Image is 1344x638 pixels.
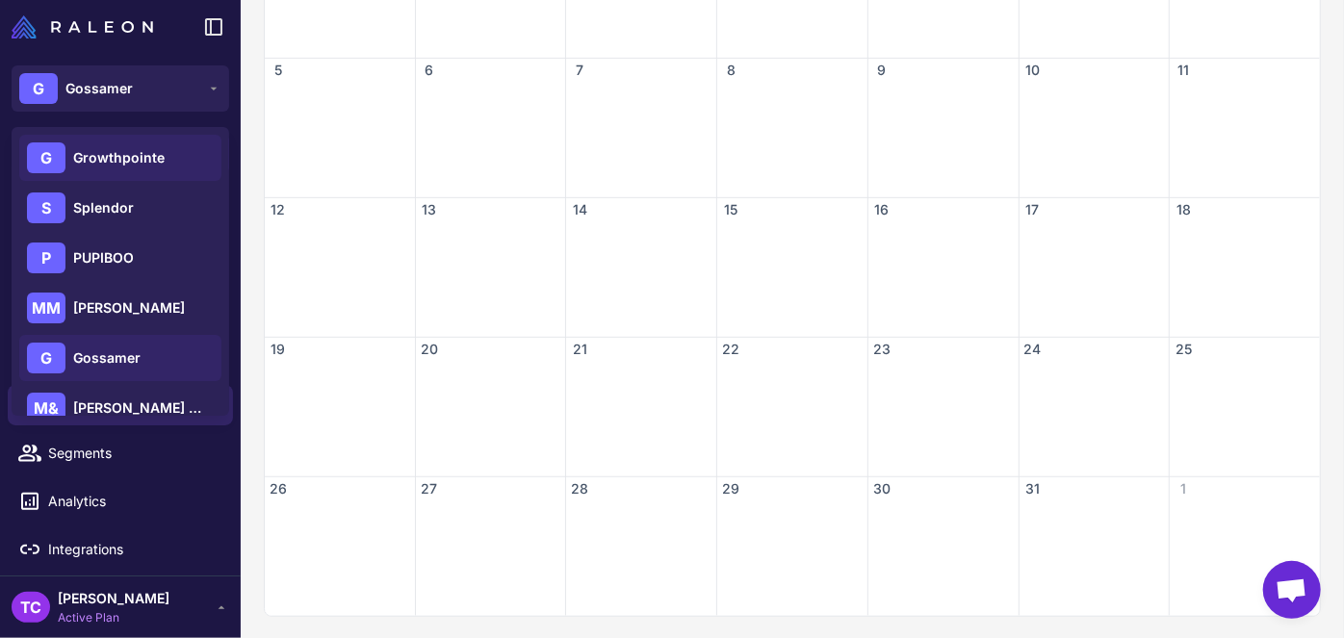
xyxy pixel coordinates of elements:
[73,297,185,319] span: [PERSON_NAME]
[48,443,218,464] span: Segments
[12,65,229,112] button: GGossamer
[872,200,892,219] span: 16
[12,15,161,38] a: Raleon Logo
[27,192,65,223] div: S
[721,479,740,498] span: 29
[269,200,288,219] span: 12
[8,192,233,233] a: Chats
[872,479,892,498] span: 30
[1174,479,1193,498] span: 1
[420,61,439,80] span: 6
[721,340,740,359] span: 22
[721,61,740,80] span: 8
[570,61,589,80] span: 7
[48,491,218,512] span: Analytics
[872,340,892,359] span: 23
[73,247,134,268] span: PUPIBOO
[8,433,233,473] a: Segments
[420,340,439,359] span: 20
[73,347,141,369] span: Gossamer
[27,142,65,173] div: G
[1263,561,1321,619] div: Open chat
[73,197,134,218] span: Splendor
[8,289,233,329] a: Brief Design
[8,337,233,377] a: Campaigns
[65,78,133,99] span: Gossamer
[27,293,65,323] div: MM
[1023,61,1043,80] span: 10
[269,479,288,498] span: 26
[420,479,439,498] span: 27
[1023,479,1043,498] span: 31
[872,61,892,80] span: 9
[58,588,169,609] span: [PERSON_NAME]
[721,200,740,219] span: 15
[48,539,218,560] span: Integrations
[269,340,288,359] span: 19
[27,343,65,373] div: G
[8,529,233,570] a: Integrations
[269,61,288,80] span: 5
[570,200,589,219] span: 14
[27,393,65,423] div: M&
[1174,200,1193,219] span: 18
[58,609,169,626] span: Active Plan
[12,592,50,623] div: TC
[8,241,233,281] a: Knowledge
[8,385,233,425] a: Calendar
[19,73,58,104] div: G
[1174,61,1193,80] span: 11
[570,479,589,498] span: 28
[73,147,165,168] span: Growthpointe
[1023,200,1043,219] span: 17
[27,242,65,273] div: P
[420,200,439,219] span: 13
[8,481,233,522] a: Analytics
[570,340,589,359] span: 21
[1174,340,1193,359] span: 25
[1023,340,1043,359] span: 24
[12,15,153,38] img: Raleon Logo
[73,397,208,419] span: [PERSON_NAME] & [PERSON_NAME]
